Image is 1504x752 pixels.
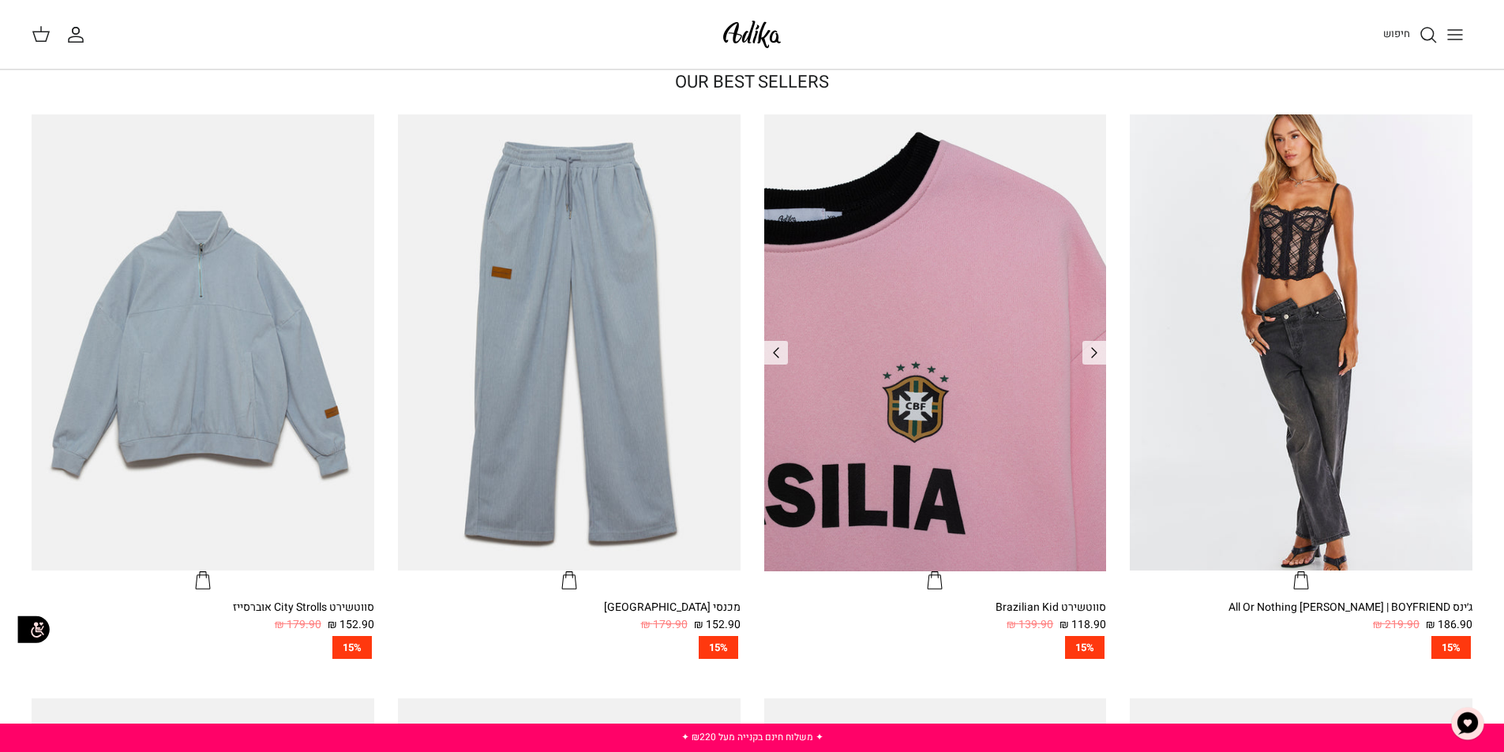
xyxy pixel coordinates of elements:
span: 139.90 ₪ [1007,616,1053,634]
span: 179.90 ₪ [275,616,321,634]
a: ג׳ינס All Or Nothing [PERSON_NAME] | BOYFRIEND 186.90 ₪ 219.90 ₪ [1130,599,1472,634]
span: 219.90 ₪ [1373,616,1420,634]
button: Toggle menu [1438,17,1472,52]
span: 179.90 ₪ [641,616,688,634]
span: 15% [332,636,372,659]
img: Adika IL [718,16,786,53]
div: סווטשירט Brazilian Kid [764,599,1107,616]
span: 15% [699,636,738,659]
div: מכנסי [GEOGRAPHIC_DATA] [398,599,741,616]
span: 118.90 ₪ [1060,616,1106,634]
span: חיפוש [1383,26,1410,41]
span: 152.90 ₪ [328,616,374,634]
span: 186.90 ₪ [1426,616,1472,634]
span: 152.90 ₪ [694,616,741,634]
div: ג׳ינס All Or Nothing [PERSON_NAME] | BOYFRIEND [1130,599,1472,616]
a: מכנסי טרנינג City strolls [398,114,741,591]
a: סווטשירט Brazilian Kid [764,114,1107,591]
img: accessibility_icon02.svg [12,608,55,652]
a: החשבון שלי [66,25,92,44]
a: OUR BEST SELLERS [675,69,829,95]
div: סווטשירט City Strolls אוברסייז [32,599,374,616]
a: ג׳ינס All Or Nothing קריס-קרוס | BOYFRIEND [1130,114,1472,591]
a: 15% [764,636,1107,659]
a: ✦ משלוח חינם בקנייה מעל ₪220 ✦ [681,730,823,744]
a: 15% [398,636,741,659]
a: Previous [764,341,788,365]
a: 15% [1130,636,1472,659]
span: 15% [1065,636,1105,659]
a: Previous [1082,341,1106,365]
a: חיפוש [1383,25,1438,44]
a: סווטשירט City Strolls אוברסייז [32,114,374,591]
a: מכנסי [GEOGRAPHIC_DATA] 152.90 ₪ 179.90 ₪ [398,599,741,634]
span: 15% [1431,636,1471,659]
button: צ'אט [1444,700,1491,747]
a: 15% [32,636,374,659]
a: סווטשירט City Strolls אוברסייז 152.90 ₪ 179.90 ₪ [32,599,374,634]
a: סווטשירט Brazilian Kid 118.90 ₪ 139.90 ₪ [764,599,1107,634]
